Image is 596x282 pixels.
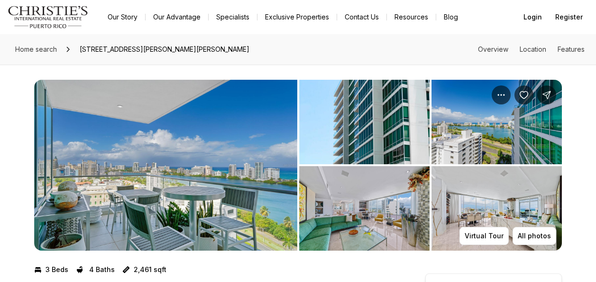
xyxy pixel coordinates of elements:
[134,266,166,273] p: 2,461 sqft
[34,80,562,251] div: Listing Photos
[337,10,386,24] button: Contact Us
[299,80,562,251] li: 2 of 7
[34,80,297,251] button: View image gallery
[537,85,556,104] button: Share Property: 555 MONSERRATE ST #1404
[76,42,253,57] span: [STREET_ADDRESS][PERSON_NAME][PERSON_NAME]
[8,6,89,28] img: logo
[436,10,466,24] a: Blog
[431,80,562,164] button: View image gallery
[518,8,548,27] button: Login
[89,266,115,273] p: 4 Baths
[431,166,562,251] button: View image gallery
[478,46,585,53] nav: Page section menu
[520,45,546,53] a: Skip to: Location
[146,10,208,24] a: Our Advantage
[15,45,57,53] span: Home search
[257,10,337,24] a: Exclusive Properties
[492,85,511,104] button: Property options
[299,166,430,251] button: View image gallery
[558,45,585,53] a: Skip to: Features
[100,10,145,24] a: Our Story
[46,266,68,273] p: 3 Beds
[209,10,257,24] a: Specialists
[459,227,509,245] button: Virtual Tour
[513,227,556,245] button: All photos
[514,85,533,104] button: Save Property: 555 MONSERRATE ST #1404
[34,80,297,251] li: 1 of 7
[550,8,588,27] button: Register
[387,10,436,24] a: Resources
[523,13,542,21] span: Login
[555,13,583,21] span: Register
[76,262,115,277] button: 4 Baths
[299,80,430,164] button: View image gallery
[465,232,504,240] p: Virtual Tour
[518,232,551,240] p: All photos
[478,45,508,53] a: Skip to: Overview
[11,42,61,57] a: Home search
